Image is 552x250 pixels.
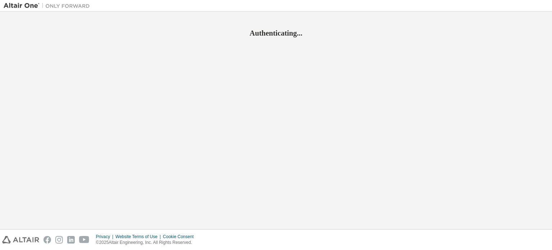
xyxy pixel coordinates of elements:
[96,234,115,240] div: Privacy
[79,236,89,244] img: youtube.svg
[163,234,198,240] div: Cookie Consent
[115,234,163,240] div: Website Terms of Use
[55,236,63,244] img: instagram.svg
[67,236,75,244] img: linkedin.svg
[96,240,198,246] p: © 2025 Altair Engineering, Inc. All Rights Reserved.
[4,28,548,38] h2: Authenticating...
[43,236,51,244] img: facebook.svg
[2,236,39,244] img: altair_logo.svg
[4,2,93,9] img: Altair One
